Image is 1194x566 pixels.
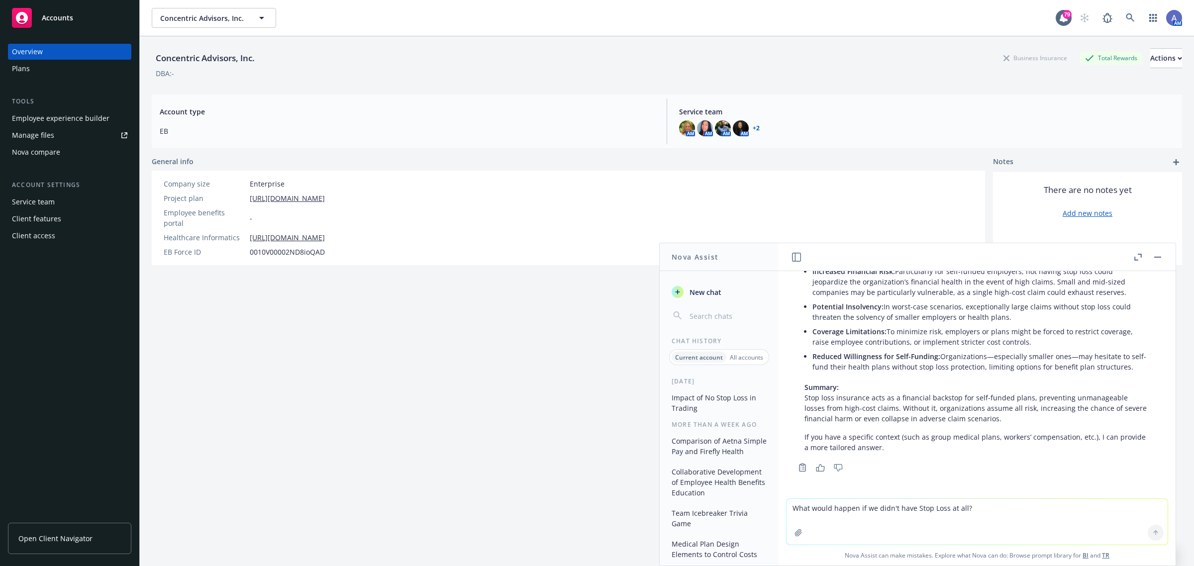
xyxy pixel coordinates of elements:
[753,125,760,131] a: +2
[8,144,131,160] a: Nova compare
[8,96,131,106] div: Tools
[812,302,884,311] span: Potential Insolvency:
[12,61,30,77] div: Plans
[8,180,131,190] div: Account settings
[164,207,246,228] div: Employee benefits portal
[164,193,246,203] div: Project plan
[152,52,259,65] div: Concentric Advisors, Inc.
[688,287,721,297] span: New chat
[830,461,846,474] button: Thumbs down
[12,194,55,210] div: Service team
[1044,184,1132,196] span: There are no notes yet
[250,179,285,189] span: Enterprise
[804,432,1150,453] p: If you have a specific context (such as group medical plans, workers’ compensation, etc.), I can ...
[8,4,131,32] a: Accounts
[1150,48,1182,68] button: Actions
[798,463,807,472] svg: Copy to clipboard
[8,44,131,60] a: Overview
[152,8,276,28] button: Concentric Advisors, Inc.
[42,14,73,22] span: Accounts
[1120,8,1140,28] a: Search
[1080,52,1142,64] div: Total Rewards
[1150,49,1182,68] div: Actions
[1063,208,1112,218] a: Add new notes
[1170,156,1182,168] a: add
[668,464,771,501] button: Collaborative Development of Employee Health Benefits Education
[697,120,713,136] img: photo
[668,536,771,563] button: Medical Plan Design Elements to Control Costs
[812,352,940,361] span: Reduced Willingness for Self-Funding:
[668,389,771,416] button: Impact of No Stop Loss in Trading
[8,194,131,210] a: Service team
[12,127,54,143] div: Manage files
[160,106,655,117] span: Account type
[1102,551,1109,560] a: TR
[993,156,1013,168] span: Notes
[12,110,109,126] div: Employee experience builder
[1166,10,1182,26] img: photo
[250,193,325,203] a: [URL][DOMAIN_NAME]
[18,533,93,544] span: Open Client Navigator
[12,228,55,244] div: Client access
[660,337,779,345] div: Chat History
[672,252,718,262] h1: Nova Assist
[164,232,246,243] div: Healthcare Informatics
[812,266,1150,297] p: Particularly for self-funded employers, not having stop loss could jeopardize the organization’s ...
[160,13,246,23] span: Concentric Advisors, Inc.
[8,228,131,244] a: Client access
[812,327,887,336] span: Coverage Limitations:
[12,211,61,227] div: Client features
[1143,8,1163,28] a: Switch app
[668,433,771,460] button: Comparison of Aetna Simple Pay and Firefly Health
[250,213,252,223] span: -
[250,247,325,257] span: 0010V00002ND8ioQAD
[8,211,131,227] a: Client features
[1083,551,1089,560] a: BI
[804,382,1150,424] p: Stop loss insurance acts as a financial backstop for self-funded plans, preventing unmanageable l...
[812,301,1150,322] p: In worst-case scenarios, exceptionally large claims without stop loss could threaten the solvency...
[730,353,763,362] p: All accounts
[250,232,325,243] a: [URL][DOMAIN_NAME]
[668,505,771,532] button: Team Icebreaker Trivia Game
[156,68,174,79] div: DBA: -
[660,420,779,429] div: More than a week ago
[12,44,43,60] div: Overview
[1075,8,1094,28] a: Start snowing
[8,110,131,126] a: Employee experience builder
[675,353,723,362] p: Current account
[679,120,695,136] img: photo
[812,326,1150,347] p: To minimize risk, employers or plans might be forced to restrict coverage, raise employee contrib...
[668,283,771,301] button: New chat
[812,351,1150,372] p: Organizations—especially smaller ones—may hesitate to self-fund their health plans without stop l...
[733,120,749,136] img: photo
[8,127,131,143] a: Manage files
[152,156,194,167] span: General info
[783,545,1172,566] span: Nova Assist can make mistakes. Explore what Nova can do: Browse prompt library for and
[804,382,839,392] span: Summary:
[715,120,731,136] img: photo
[998,52,1072,64] div: Business Insurance
[164,247,246,257] div: EB Force ID
[164,179,246,189] div: Company size
[1063,10,1072,19] div: 79
[688,309,767,323] input: Search chats
[812,267,895,276] span: Increased Financial Risk:
[660,377,779,385] div: [DATE]
[160,126,655,136] span: EB
[12,144,60,160] div: Nova compare
[679,106,1174,117] span: Service team
[8,61,131,77] a: Plans
[1097,8,1117,28] a: Report a Bug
